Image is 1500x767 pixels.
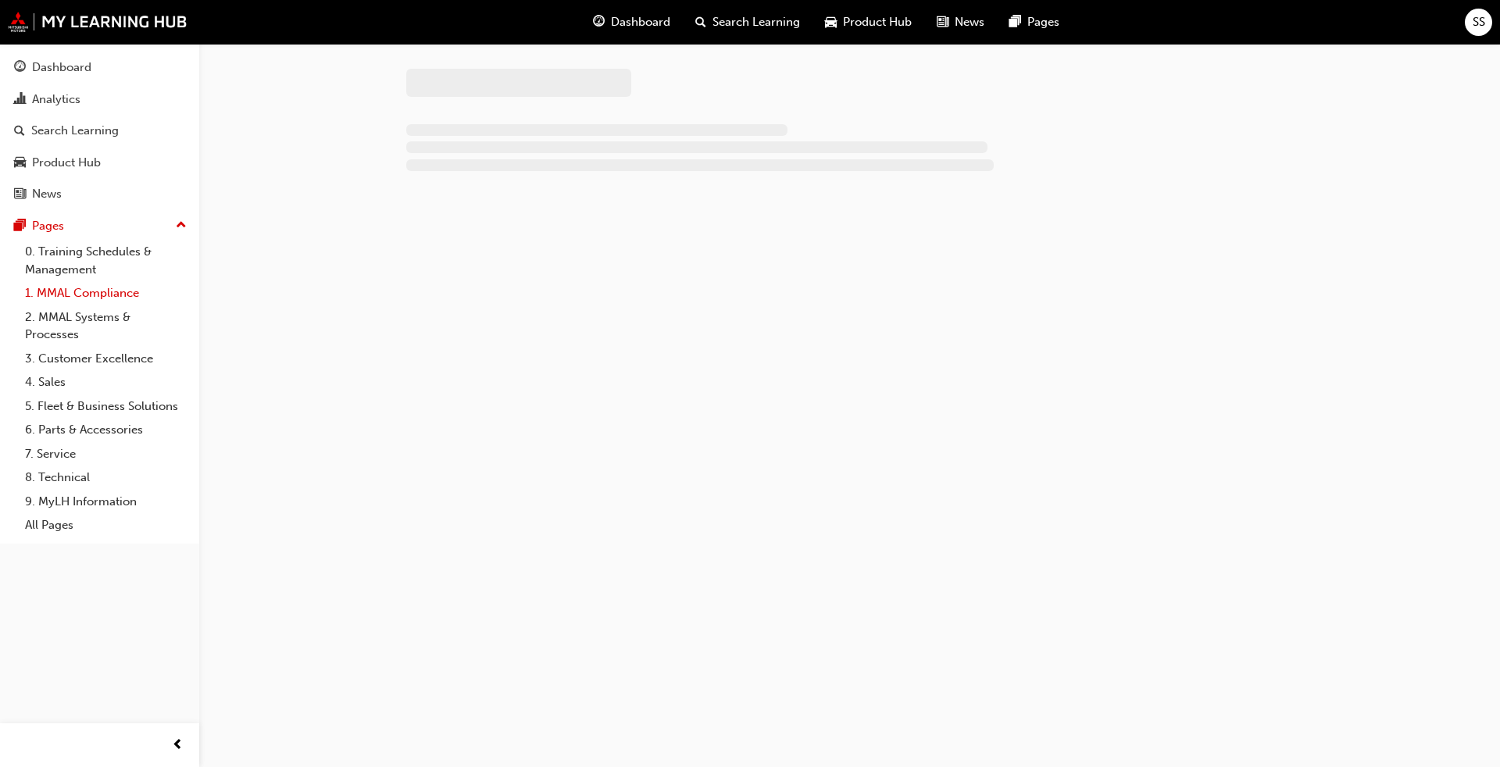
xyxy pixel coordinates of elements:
[580,6,683,38] a: guage-iconDashboard
[19,281,193,305] a: 1. MMAL Compliance
[19,394,193,419] a: 5. Fleet & Business Solutions
[19,240,193,281] a: 0. Training Schedules & Management
[924,6,997,38] a: news-iconNews
[19,347,193,371] a: 3. Customer Excellence
[6,85,193,114] a: Analytics
[8,12,187,32] img: mmal
[32,91,80,109] div: Analytics
[1027,13,1059,31] span: Pages
[14,187,26,202] span: news-icon
[31,122,119,140] div: Search Learning
[6,212,193,241] button: Pages
[172,736,184,755] span: prev-icon
[19,418,193,442] a: 6. Parts & Accessories
[19,490,193,514] a: 9. MyLH Information
[32,185,62,203] div: News
[683,6,812,38] a: search-iconSearch Learning
[6,53,193,82] a: Dashboard
[1473,13,1485,31] span: SS
[6,180,193,209] a: News
[955,13,984,31] span: News
[6,116,193,145] a: Search Learning
[14,93,26,107] span: chart-icon
[32,59,91,77] div: Dashboard
[695,12,706,32] span: search-icon
[712,13,800,31] span: Search Learning
[14,61,26,75] span: guage-icon
[6,50,193,212] button: DashboardAnalyticsSearch LearningProduct HubNews
[32,217,64,235] div: Pages
[19,442,193,466] a: 7. Service
[32,154,101,172] div: Product Hub
[1009,12,1021,32] span: pages-icon
[14,156,26,170] span: car-icon
[14,124,25,138] span: search-icon
[843,13,912,31] span: Product Hub
[937,12,948,32] span: news-icon
[19,305,193,347] a: 2. MMAL Systems & Processes
[825,12,837,32] span: car-icon
[176,216,187,236] span: up-icon
[611,13,670,31] span: Dashboard
[6,148,193,177] a: Product Hub
[14,219,26,234] span: pages-icon
[19,466,193,490] a: 8. Technical
[812,6,924,38] a: car-iconProduct Hub
[997,6,1072,38] a: pages-iconPages
[19,513,193,537] a: All Pages
[593,12,605,32] span: guage-icon
[1465,9,1492,36] button: SS
[19,370,193,394] a: 4. Sales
